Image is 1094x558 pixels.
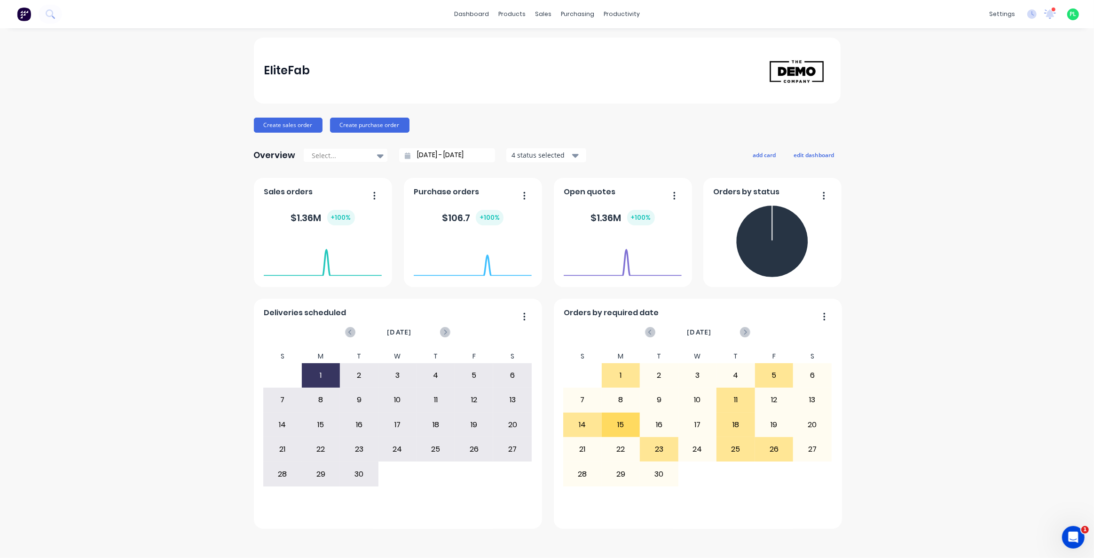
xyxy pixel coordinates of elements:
[530,7,556,21] div: sales
[379,364,417,387] div: 3
[756,364,793,387] div: 5
[494,438,531,461] div: 27
[679,438,716,461] div: 24
[747,149,782,161] button: add card
[264,307,346,319] span: Deliveries scheduled
[264,462,301,486] div: 28
[456,413,493,437] div: 19
[494,413,531,437] div: 20
[599,7,645,21] div: productivity
[302,438,340,461] div: 22
[640,438,678,461] div: 23
[17,7,31,21] img: Factory
[591,210,655,225] div: $ 1.36M
[417,438,455,461] div: 25
[756,388,793,412] div: 12
[291,210,355,225] div: $ 1.36M
[417,413,455,437] div: 18
[417,364,455,387] div: 4
[1070,10,1077,18] span: PL
[793,350,832,363] div: S
[456,388,493,412] div: 12
[414,186,479,198] span: Purchase orders
[340,350,378,363] div: T
[330,118,409,133] button: Create purchase order
[564,388,601,412] div: 7
[764,52,830,88] img: EliteFab
[327,210,355,225] div: + 100 %
[340,413,378,437] div: 16
[713,186,779,198] span: Orders by status
[254,146,296,165] div: Overview
[679,364,716,387] div: 3
[794,388,831,412] div: 13
[379,438,417,461] div: 24
[679,388,716,412] div: 10
[264,438,301,461] div: 21
[442,210,504,225] div: $ 106.7
[264,388,301,412] div: 7
[456,364,493,387] div: 5
[302,364,340,387] div: 1
[340,462,378,486] div: 30
[340,388,378,412] div: 9
[756,413,793,437] div: 19
[493,350,532,363] div: S
[563,350,602,363] div: S
[417,350,455,363] div: T
[379,413,417,437] div: 17
[494,364,531,387] div: 6
[302,350,340,363] div: M
[302,462,340,486] div: 29
[456,438,493,461] div: 26
[717,388,755,412] div: 11
[640,388,678,412] div: 9
[640,350,678,363] div: T
[794,364,831,387] div: 6
[340,364,378,387] div: 2
[984,7,1020,21] div: settings
[387,327,411,337] span: [DATE]
[302,413,340,437] div: 15
[476,210,504,225] div: + 100 %
[602,462,640,486] div: 29
[556,7,599,21] div: purchasing
[794,438,831,461] div: 27
[788,149,841,161] button: edit dashboard
[1081,526,1089,534] span: 1
[756,438,793,461] div: 26
[602,350,640,363] div: M
[602,413,640,437] div: 15
[717,438,755,461] div: 25
[794,413,831,437] div: 20
[494,7,530,21] div: products
[602,364,640,387] div: 1
[302,388,340,412] div: 8
[627,210,655,225] div: + 100 %
[564,186,615,198] span: Open quotes
[455,350,494,363] div: F
[602,388,640,412] div: 8
[264,61,310,80] div: EliteFab
[1062,526,1085,549] iframe: Intercom live chat
[564,462,601,486] div: 28
[564,413,601,437] div: 14
[640,364,678,387] div: 2
[512,150,571,160] div: 4 status selected
[564,438,601,461] div: 21
[254,118,323,133] button: Create sales order
[717,364,755,387] div: 4
[378,350,417,363] div: W
[340,438,378,461] div: 23
[687,327,711,337] span: [DATE]
[264,413,301,437] div: 14
[755,350,794,363] div: F
[679,413,716,437] div: 17
[379,388,417,412] div: 10
[417,388,455,412] div: 11
[494,388,531,412] div: 13
[263,350,302,363] div: S
[640,413,678,437] div: 16
[716,350,755,363] div: T
[640,462,678,486] div: 30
